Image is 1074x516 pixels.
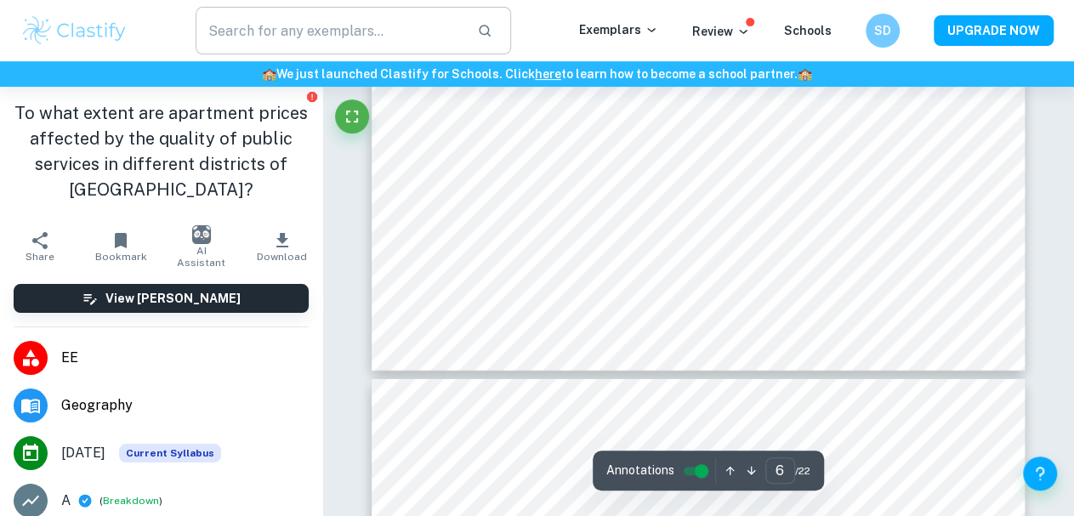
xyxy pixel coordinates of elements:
[105,289,241,308] h6: View [PERSON_NAME]
[606,462,674,479] span: Annotations
[934,15,1054,46] button: UPGRADE NOW
[119,444,221,462] span: Current Syllabus
[103,493,159,508] button: Breakdown
[26,251,54,263] span: Share
[95,251,147,263] span: Bookmark
[866,14,900,48] button: SD
[335,99,369,133] button: Fullscreen
[257,251,307,263] span: Download
[262,67,276,81] span: 🏫
[61,443,105,463] span: [DATE]
[81,223,162,270] button: Bookmark
[171,245,231,269] span: AI Assistant
[119,444,221,462] div: This exemplar is based on the current syllabus. Feel free to refer to it for inspiration/ideas wh...
[1023,456,1057,490] button: Help and Feedback
[196,7,463,54] input: Search for any exemplars...
[14,284,309,313] button: View [PERSON_NAME]
[20,14,128,48] img: Clastify logo
[306,90,319,103] button: Report issue
[192,225,211,244] img: AI Assistant
[242,223,322,270] button: Download
[795,463,810,479] span: / 22
[535,67,561,81] a: here
[161,223,242,270] button: AI Assistant
[692,22,750,41] p: Review
[14,100,309,202] h1: To what extent are apartment prices affected by the quality of public services in different distr...
[99,493,162,509] span: ( )
[798,67,812,81] span: 🏫
[3,65,1071,83] h6: We just launched Clastify for Schools. Click to learn how to become a school partner.
[579,20,658,39] p: Exemplars
[61,395,309,416] span: Geography
[784,24,832,37] a: Schools
[61,490,71,511] p: A
[873,21,893,40] h6: SD
[61,348,309,368] span: EE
